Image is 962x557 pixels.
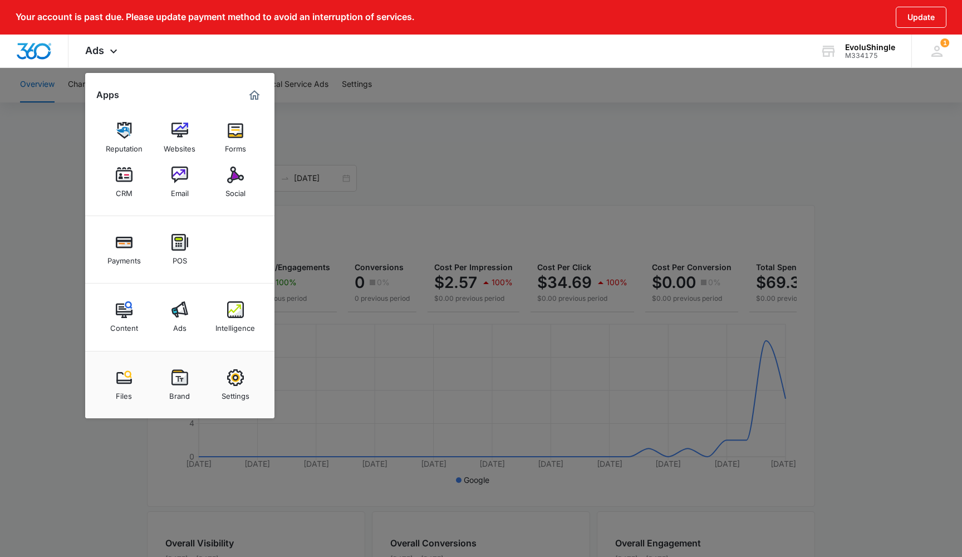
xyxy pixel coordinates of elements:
a: Social [214,161,257,203]
div: Files [116,386,132,400]
div: Brand [169,386,190,400]
div: POS [173,251,187,265]
div: account name [845,43,895,52]
a: Forms [214,116,257,159]
div: Intelligence [215,318,255,333]
a: Intelligence [214,296,257,338]
a: Email [159,161,201,203]
div: Reputation [106,139,143,153]
span: 1 [940,38,949,47]
div: Settings [222,386,249,400]
a: Marketing 360® Dashboard [246,86,263,104]
div: CRM [116,183,132,198]
span: Ads [85,45,104,56]
div: Payments [107,251,141,265]
a: POS [159,228,201,271]
div: notifications count [911,35,962,67]
button: Update [896,7,946,28]
p: Your account is past due. Please update payment method to avoid an interruption of services. [16,12,414,22]
a: Files [103,364,145,406]
div: Content [110,318,138,333]
a: Brand [159,364,201,406]
div: Email [171,183,189,198]
a: Websites [159,116,201,159]
a: Ads [159,296,201,338]
a: Payments [103,228,145,271]
div: Ads [173,318,186,333]
div: Social [225,183,246,198]
div: Ads [68,35,137,67]
a: CRM [103,161,145,203]
div: notifications count [940,38,949,47]
h2: Apps [96,90,119,100]
a: Content [103,296,145,338]
div: Websites [164,139,195,153]
div: account id [845,52,895,60]
div: Forms [225,139,246,153]
a: Reputation [103,116,145,159]
a: Settings [214,364,257,406]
